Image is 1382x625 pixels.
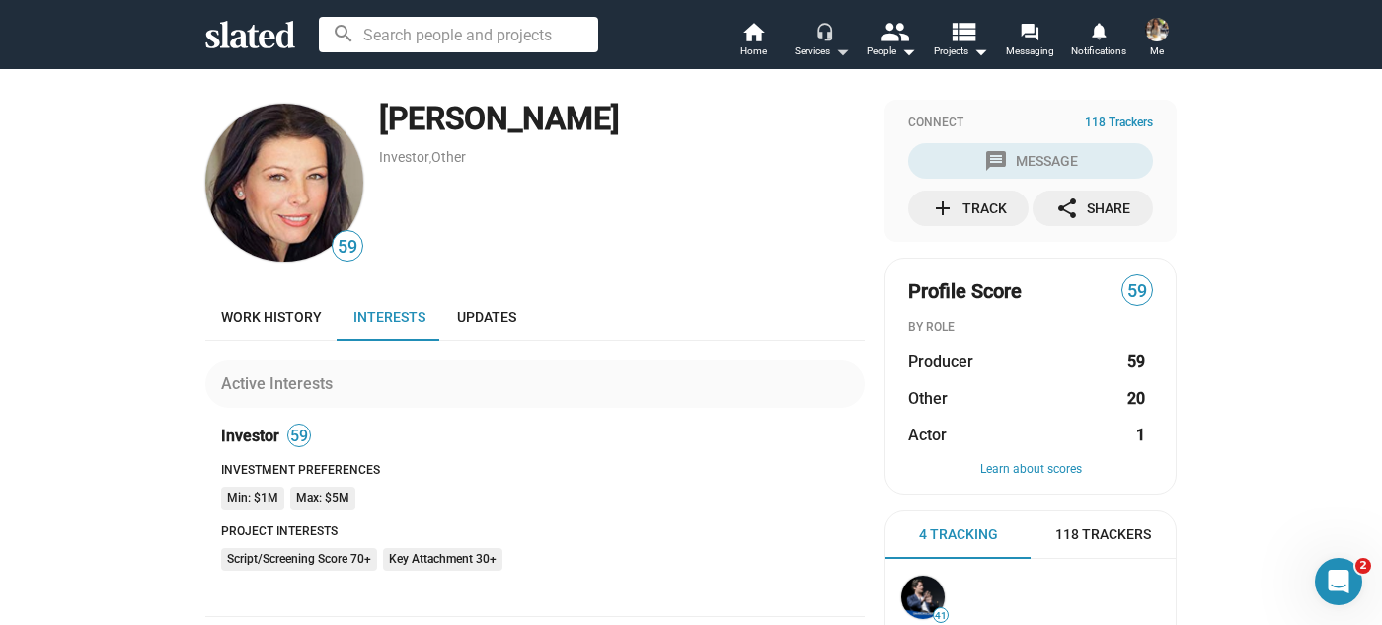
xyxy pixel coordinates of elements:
[441,293,532,341] a: Updates
[379,98,865,140] div: [PERSON_NAME]
[457,309,516,325] span: Updates
[1064,20,1133,63] a: Notifications
[1136,425,1145,445] strong: 1
[984,143,1078,179] div: Message
[867,39,916,63] div: People
[205,104,363,262] img: Arianne Fraser
[995,20,1064,63] a: Messaging
[926,20,995,63] button: Projects
[1089,21,1108,39] mat-icon: notifications
[221,487,284,510] mat-chip: Min: $1M
[931,196,955,220] mat-icon: add
[1033,191,1153,226] button: Share
[934,39,988,63] span: Projects
[908,191,1029,226] button: Track
[857,20,926,63] button: People
[1055,191,1130,226] div: Share
[1085,116,1153,131] span: 118 Trackers
[1071,39,1126,63] span: Notifications
[908,388,948,409] span: Other
[908,462,1153,478] button: Learn about scores
[795,39,850,63] div: Services
[908,143,1153,179] button: Message
[1055,196,1079,220] mat-icon: share
[984,149,1008,173] mat-icon: message
[908,320,1153,336] div: BY ROLE
[968,39,992,63] mat-icon: arrow_drop_down
[1133,14,1181,65] button: Gillian YongMe
[221,373,341,394] div: Active Interests
[338,293,441,341] a: Interests
[919,525,998,544] span: 4 Tracking
[1127,352,1145,372] strong: 59
[383,548,502,572] mat-chip: Key Attachment 30+
[288,427,310,446] span: 59
[896,39,920,63] mat-icon: arrow_drop_down
[949,17,977,45] mat-icon: view_list
[908,278,1022,305] span: Profile Score
[908,425,947,445] span: Actor
[221,548,377,572] mat-chip: Script/Screening Score 70+
[379,149,429,165] a: Investor
[431,149,466,165] a: Other
[901,576,945,619] img: Stephan Paternot
[815,22,833,39] mat-icon: headset_mic
[221,463,865,479] div: Investment Preferences
[931,191,1007,226] div: Track
[319,17,598,52] input: Search people and projects
[1006,39,1054,63] span: Messaging
[908,116,1153,131] div: Connect
[290,487,355,510] mat-chip: Max: $5M
[719,20,788,63] a: Home
[221,426,279,446] span: Investor
[221,524,865,540] div: Project Interests
[1020,22,1038,40] mat-icon: forum
[205,293,338,341] a: Work history
[1055,525,1151,544] span: 118 Trackers
[741,20,765,43] mat-icon: home
[429,153,431,164] span: ,
[880,17,908,45] mat-icon: people
[1127,388,1145,409] strong: 20
[1355,558,1371,574] span: 2
[934,610,948,622] span: 41
[1145,18,1169,41] img: Gillian Yong
[333,234,362,261] span: 59
[1150,39,1164,63] span: Me
[830,39,854,63] mat-icon: arrow_drop_down
[788,20,857,63] button: Services
[740,39,767,63] span: Home
[1315,558,1362,605] iframe: Intercom live chat
[908,352,973,372] span: Producer
[353,309,425,325] span: Interests
[221,309,322,325] span: Work history
[1122,278,1152,305] span: 59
